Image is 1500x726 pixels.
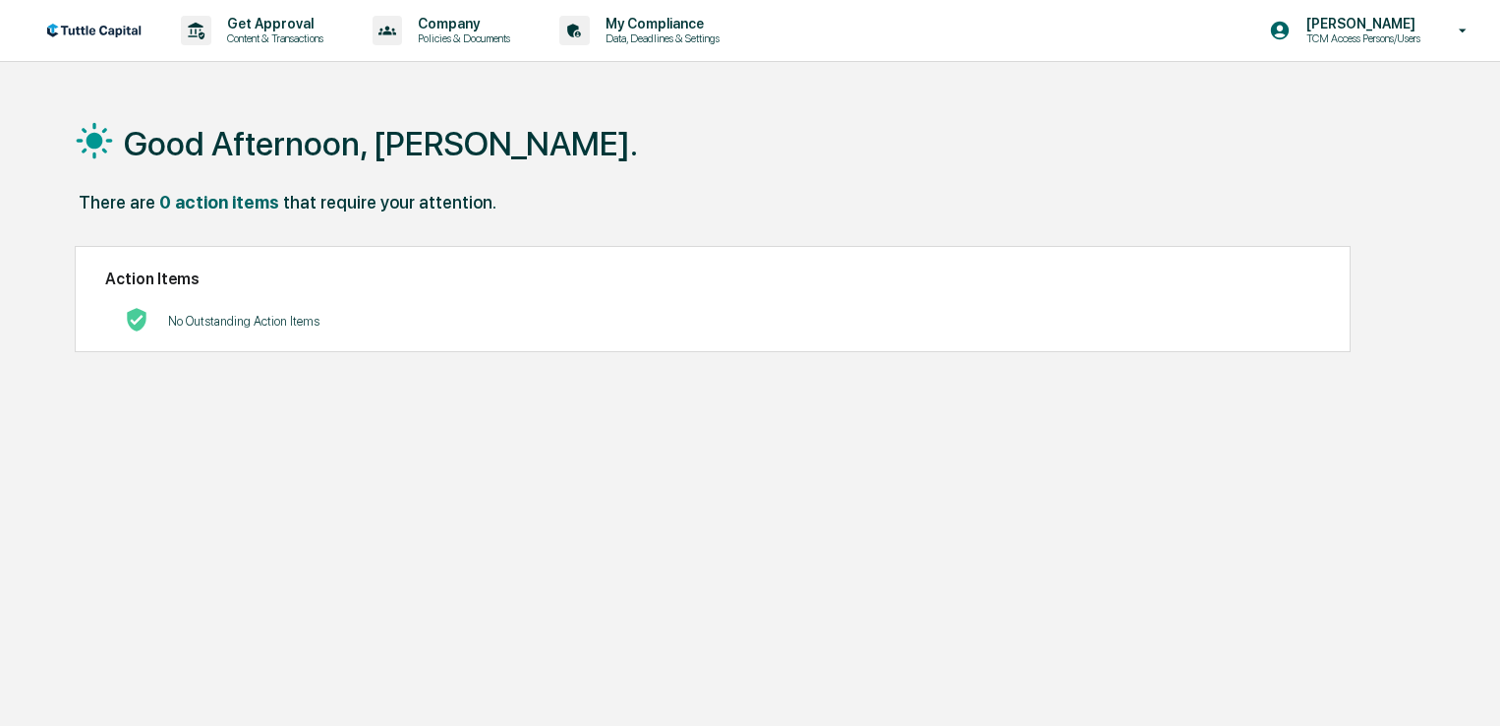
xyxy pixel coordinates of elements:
[402,16,520,31] p: Company
[47,24,142,37] img: logo
[125,308,148,332] img: No Actions logo
[590,31,729,45] p: Data, Deadlines & Settings
[283,192,496,212] div: that require your attention.
[1291,16,1430,31] p: [PERSON_NAME]
[79,192,155,212] div: There are
[124,124,638,163] h1: Good Afternoon, [PERSON_NAME].
[105,270,1320,288] h2: Action Items
[402,31,520,45] p: Policies & Documents
[168,314,319,329] p: No Outstanding Action Items
[1291,31,1430,45] p: TCM Access Persons/Users
[590,16,729,31] p: My Compliance
[159,192,279,212] div: 0 action items
[211,16,333,31] p: Get Approval
[211,31,333,45] p: Content & Transactions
